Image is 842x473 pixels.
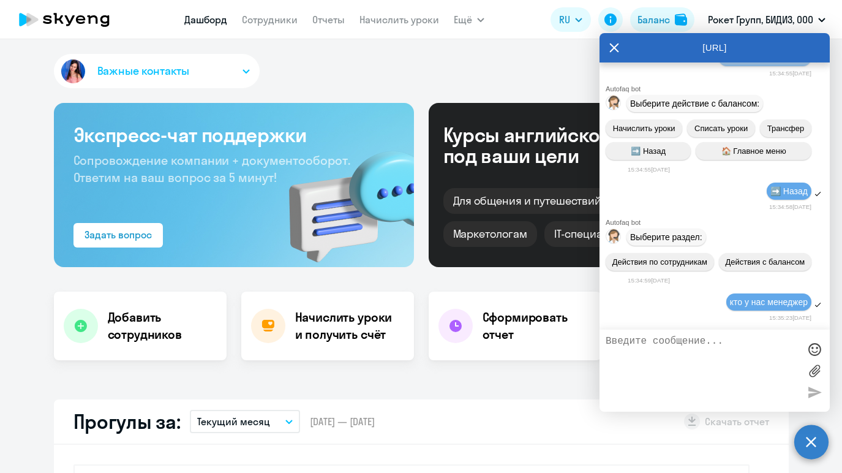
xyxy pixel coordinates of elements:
label: Лимит 10 файлов [805,361,824,380]
span: Списать уроки [694,124,748,133]
time: 15:35:23[DATE] [769,314,811,321]
p: Текущий месяц [197,414,270,429]
span: 🏠 Главное меню [721,146,786,156]
div: Баланс [637,12,670,27]
span: Действия с балансом [725,257,805,267]
div: IT-специалистам [544,221,650,247]
button: Действия по сотрудникам [606,253,714,271]
img: bg-img [271,129,414,267]
span: Сопровождение компании + документооборот. Ответим на ваш вопрос за 5 минут! [73,153,350,185]
button: Важные контакты [54,54,260,88]
button: Балансbalance [630,7,694,32]
span: Ещё [454,12,472,27]
div: Курсы английского под ваши цели [443,124,653,166]
span: Трансфер [767,124,805,133]
span: ➡️ Назад [770,186,808,196]
button: Начислить уроки [606,119,682,137]
span: Действия по сотрудникам [612,257,707,267]
time: 15:34:59[DATE] [628,277,670,284]
button: Рокет Групп, БИДИЗ, ООО [702,5,832,34]
div: Маркетологам [443,221,537,247]
span: Важные контакты [97,63,189,79]
h2: Прогулы за: [73,409,181,434]
time: 15:34:55[DATE] [628,166,670,173]
button: RU [551,7,591,32]
button: Текущий месяц [190,410,300,433]
time: 15:34:58[DATE] [769,203,811,210]
div: Autofaq bot [606,219,830,226]
img: avatar [59,57,88,86]
a: Дашборд [184,13,227,26]
a: Отчеты [312,13,345,26]
time: 15:34:55[DATE] [769,70,811,77]
span: Начислить уроки [613,124,675,133]
button: Трансфер [760,119,811,137]
h4: Начислить уроки и получить счёт [295,309,402,343]
span: [DATE] — [DATE] [310,415,375,428]
img: bot avatar [606,96,622,113]
button: Ещё [454,7,484,32]
div: Для общения и путешествий [443,188,612,214]
img: balance [675,13,687,26]
span: кто у нас менеджер [730,297,808,307]
button: Действия с балансом [719,253,811,271]
span: ➡️ Назад [631,146,666,156]
h4: Сформировать отчет [483,309,592,343]
h4: Добавить сотрудников [108,309,217,343]
h3: Экспресс-чат поддержки [73,123,394,147]
div: Autofaq bot [606,85,830,93]
button: ➡️ Назад [606,142,691,160]
a: Сотрудники [242,13,298,26]
span: Выберите раздел: [630,232,702,242]
button: 🏠 Главное меню [696,142,811,160]
p: Рокет Групп, БИДИЗ, ООО [708,12,813,27]
img: bot avatar [606,229,622,247]
button: Списать уроки [687,119,755,137]
span: RU [559,12,570,27]
span: Выберите действие с балансом: [630,99,759,108]
button: Задать вопрос [73,223,163,248]
a: Начислить уроки [359,13,439,26]
div: Задать вопрос [85,227,152,242]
